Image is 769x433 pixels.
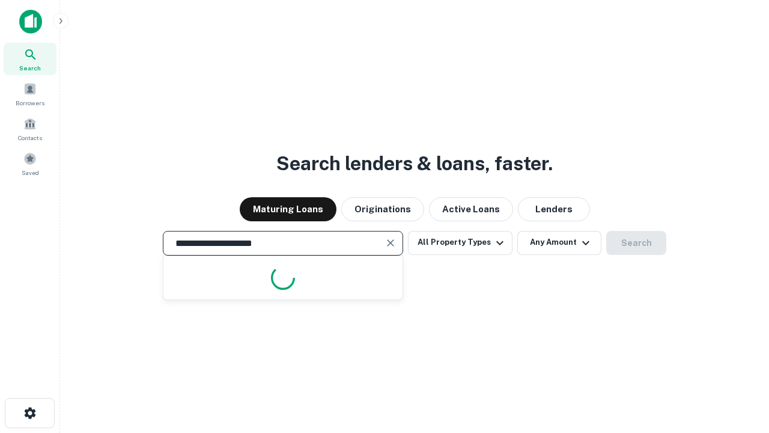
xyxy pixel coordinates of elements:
[4,147,56,180] a: Saved
[18,133,42,143] span: Contacts
[240,197,336,221] button: Maturing Loans
[382,235,399,251] button: Clear
[4,43,56,75] a: Search
[22,168,39,177] span: Saved
[709,337,769,395] iframe: Chat Widget
[16,98,44,108] span: Borrowers
[19,10,42,34] img: capitalize-icon.png
[4,112,56,145] a: Contacts
[4,78,56,110] a: Borrowers
[518,197,590,221] button: Lenders
[19,63,41,73] span: Search
[341,197,424,221] button: Originations
[517,231,601,255] button: Any Amount
[408,231,512,255] button: All Property Types
[429,197,513,221] button: Active Loans
[276,149,553,178] h3: Search lenders & loans, faster.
